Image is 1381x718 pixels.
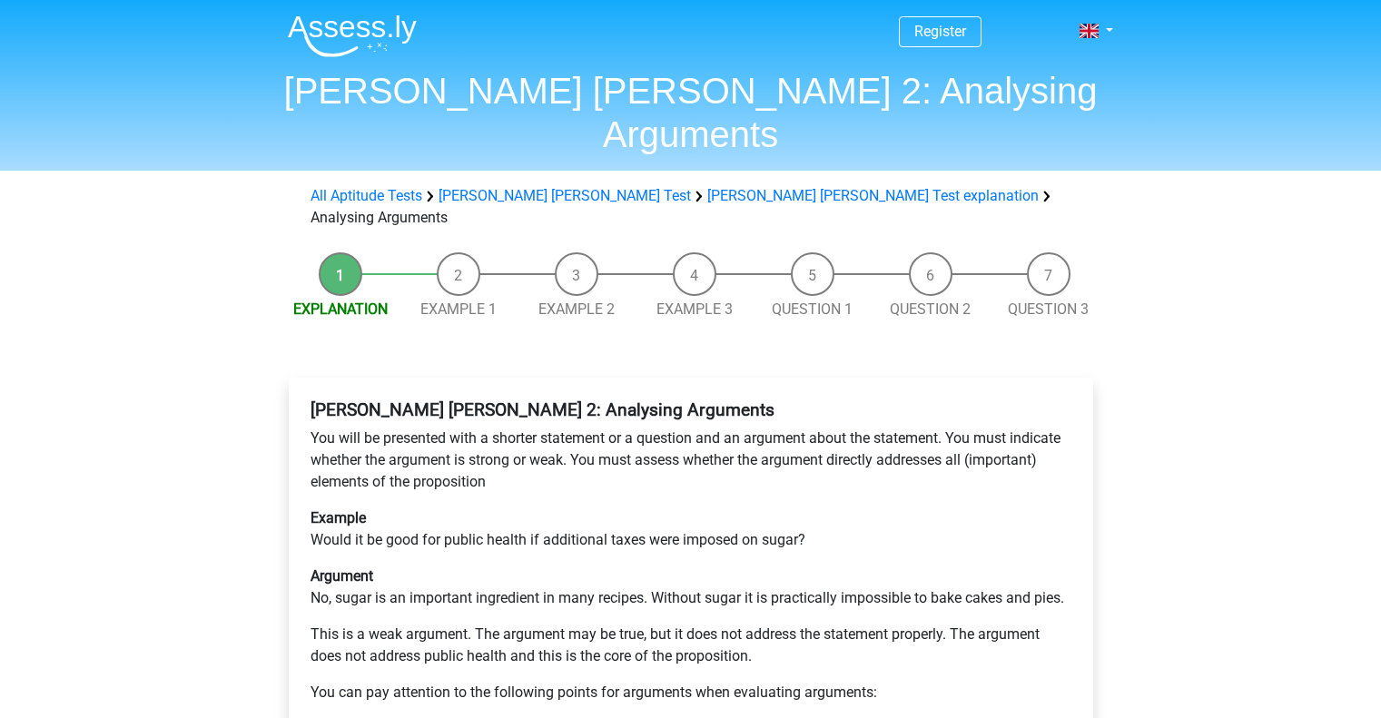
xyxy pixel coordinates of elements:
a: Example 3 [656,300,733,318]
h1: [PERSON_NAME] [PERSON_NAME] 2: Analysing Arguments [273,69,1109,156]
a: Question 3 [1008,300,1089,318]
p: No, sugar is an important ingredient in many recipes. Without sugar it is practically impossible ... [311,566,1071,609]
a: All Aptitude Tests [311,187,422,204]
div: Analysing Arguments [303,185,1079,229]
p: This is a weak argument. The argument may be true, but it does not address the statement properly... [311,624,1071,667]
a: [PERSON_NAME] [PERSON_NAME] Test explanation [707,187,1039,204]
b: [PERSON_NAME] [PERSON_NAME] 2: Analysing Arguments [311,399,774,420]
p: You can pay attention to the following points for arguments when evaluating arguments: [311,682,1071,703]
a: [PERSON_NAME] [PERSON_NAME] Test [439,187,691,204]
b: Example [311,509,366,526]
img: Assessly [288,15,417,57]
b: Argument [311,567,373,585]
p: Would it be good for public health if additional taxes were imposed on sugar? [311,507,1071,551]
a: Question 2 [890,300,971,318]
a: Example 1 [420,300,497,318]
a: Example 2 [538,300,615,318]
a: Question 1 [772,300,853,318]
a: Register [914,23,966,40]
p: You will be presented with a shorter statement or a question and an argument about the statement.... [311,428,1071,493]
a: Explanation [293,300,388,318]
